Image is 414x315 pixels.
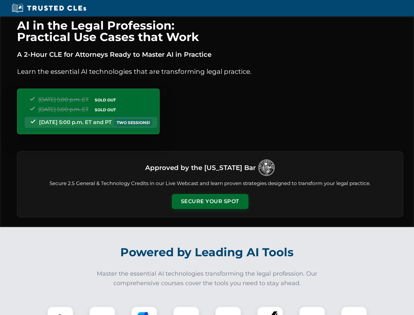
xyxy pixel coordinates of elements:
p: Secure 2.5 General & Technology Credits in our Live Webcast and learn proven strategies designed ... [25,180,395,187]
h3: Approved by the [US_STATE] Bar [145,162,256,174]
img: Logo [258,159,275,176]
p: A 2-Hour CLE for Attorneys Ready to Master AI in Practice [17,49,403,60]
h1: AI in the Legal Profession: Practical Use Cases that Work [17,20,403,43]
span: SOLD OUT [92,96,118,103]
span: SOLD OUT [92,106,118,113]
button: Secure Your Spot [172,194,248,209]
img: Trusted CLEs [10,3,88,13]
p: Master the essential AI technologies transforming the legal profession. Our comprehensive courses... [92,269,322,288]
h2: Powered by Leading AI Tools [26,241,389,264]
p: Learn the essential AI technologies that are transforming legal practice. [17,66,403,77]
span: [DATE] 5:00 p.m. ET [38,106,89,113]
span: [DATE] 5:00 p.m. ET [38,96,89,103]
